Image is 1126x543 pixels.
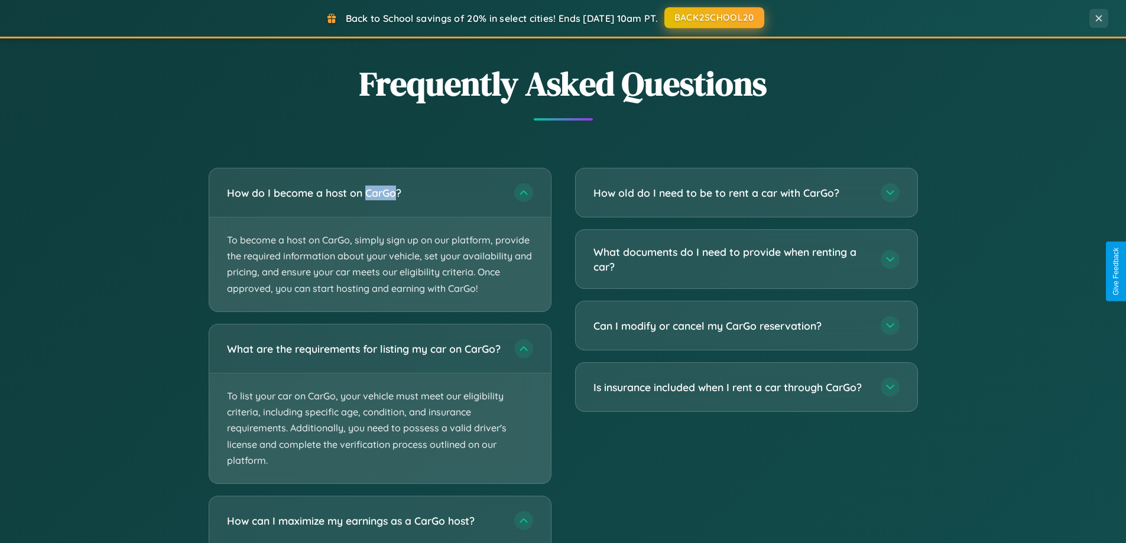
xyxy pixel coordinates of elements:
h3: How do I become a host on CarGo? [227,186,502,200]
button: BACK2SCHOOL20 [664,7,764,28]
div: Give Feedback [1112,248,1120,295]
span: Back to School savings of 20% in select cities! Ends [DATE] 10am PT. [346,12,658,24]
h3: What are the requirements for listing my car on CarGo? [227,341,502,356]
h3: Can I modify or cancel my CarGo reservation? [593,318,869,333]
h3: What documents do I need to provide when renting a car? [593,245,869,274]
h2: Frequently Asked Questions [209,61,918,106]
p: To become a host on CarGo, simply sign up on our platform, provide the required information about... [209,217,551,311]
h3: How old do I need to be to rent a car with CarGo? [593,186,869,200]
h3: How can I maximize my earnings as a CarGo host? [227,513,502,528]
h3: Is insurance included when I rent a car through CarGo? [593,380,869,395]
p: To list your car on CarGo, your vehicle must meet our eligibility criteria, including specific ag... [209,373,551,483]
